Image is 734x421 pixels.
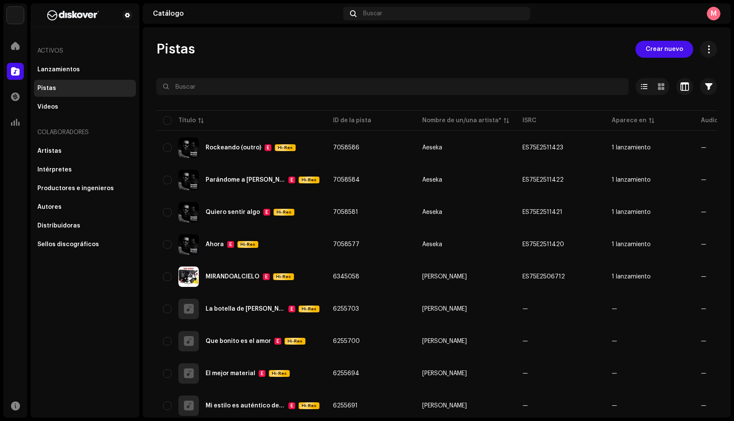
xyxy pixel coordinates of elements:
[288,177,295,183] div: E
[522,274,565,280] div: ES75E2506712
[333,145,359,151] span: 7058586
[612,116,646,125] div: Aparece en
[206,241,224,247] div: Ahora
[206,274,260,280] div: MIRANDOALCIELO
[422,177,509,183] span: Aeseka
[707,7,720,20] div: M
[153,10,340,17] div: Catálogo
[299,403,319,409] span: Hi-Res
[422,338,509,344] span: Dee Diego
[7,7,24,24] img: 297a105e-aa6c-4183-9ff4-27133c00f2e2
[299,177,319,183] span: Hi-Res
[274,209,294,215] span: Hi-Res
[288,402,295,409] div: E
[206,177,285,183] div: Parándome a oler las flores
[422,306,467,312] div: [PERSON_NAME]
[333,306,359,312] span: 6255703
[178,138,199,158] img: 6b8ddac5-d0d4-4d7d-affb-fb9ba1db8a7b
[522,306,528,312] div: —
[37,241,99,248] div: Sellos discográficos
[612,241,687,247] span: 1 lanzamiento
[178,202,199,222] img: 6b8ddac5-d0d4-4d7d-affb-fb9ba1db8a7b
[276,145,295,151] span: Hi-Res
[34,80,136,97] re-m-nav-item: Pistas
[612,274,687,280] span: 1 lanzamiento
[37,185,114,192] div: Productores e ingenieros
[333,241,359,247] span: 7058577
[522,177,564,183] div: ES75E2511422
[178,170,199,190] img: 6b8ddac5-d0d4-4d7d-affb-fb9ba1db8a7b
[612,209,651,215] div: 1 lanzamiento
[612,145,687,151] span: 1 lanzamiento
[206,403,285,409] div: Mi estilo es auténtico de barrio
[34,122,136,143] re-a-nav-header: Colaboradores
[612,306,617,312] re-a-table-link: —
[612,145,651,151] div: 1 lanzamiento
[37,85,56,92] div: Pistas
[37,66,80,73] div: Lanzamientos
[285,338,305,344] span: Hi-Res
[422,241,442,247] div: Aeseka
[422,306,509,312] span: Dee Diego
[333,177,360,183] span: 7058584
[156,78,629,95] input: Buscar
[34,236,136,253] re-m-nav-item: Sellos discográficos
[274,338,281,345] div: E
[227,241,234,248] div: E
[422,403,509,409] span: Dee Diego
[206,370,255,376] div: El mejor material
[522,241,564,247] div: ES75E2511420
[37,204,62,210] div: Autores
[259,370,265,377] div: E
[612,370,617,376] re-a-table-link: —
[422,274,467,280] div: [PERSON_NAME]
[612,241,651,247] div: 1 lanzamiento
[646,41,683,58] span: Crear nuevo
[238,241,257,247] span: Hi-Res
[612,177,651,183] div: 1 lanzamiento
[206,306,285,312] div: La botella de ron
[34,161,136,178] re-m-nav-item: Intérpretes
[363,10,382,17] span: Buscar
[206,209,260,215] div: Quiero sentir algo
[422,145,442,151] div: Aeseka
[612,338,617,344] re-a-table-link: —
[422,274,509,280] span: Dee Diego
[635,41,693,58] button: Crear nuevo
[333,338,360,344] span: 6255700
[422,403,467,409] div: [PERSON_NAME]
[206,145,261,151] div: Rockeando (outro)
[299,306,319,312] span: Hi-Res
[612,274,651,280] div: 1 lanzamiento
[34,61,136,78] re-m-nav-item: Lanzamientos
[612,209,687,215] span: 1 lanzamiento
[34,217,136,234] re-m-nav-item: Distribuidoras
[37,166,72,173] div: Intérpretes
[37,10,109,20] img: b627a117-4a24-417a-95e9-2d0c90689367
[274,274,293,280] span: Hi-Res
[612,403,617,409] re-a-table-link: —
[333,209,358,215] span: 7058581
[37,104,58,110] div: Videos
[422,209,442,215] div: Aeseka
[422,338,467,344] div: [PERSON_NAME]
[34,199,136,216] re-m-nav-item: Autores
[422,370,467,376] div: [PERSON_NAME]
[156,41,195,58] span: Pistas
[270,370,289,376] span: Hi-Res
[178,234,199,255] img: 6b8ddac5-d0d4-4d7d-affb-fb9ba1db8a7b
[422,209,509,215] span: Aeseka
[522,403,528,409] div: —
[612,177,687,183] span: 1 lanzamiento
[178,116,196,125] div: Título
[34,143,136,160] re-m-nav-item: Artistas
[265,144,271,151] div: E
[178,267,199,287] img: 1c301201-2700-49d3-9e73-ef9727c70fa5
[522,145,563,151] div: ES75E2511423
[263,273,270,280] div: E
[422,241,509,247] span: Aeseka
[34,41,136,61] re-a-nav-header: Activos
[333,370,359,376] span: 6255694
